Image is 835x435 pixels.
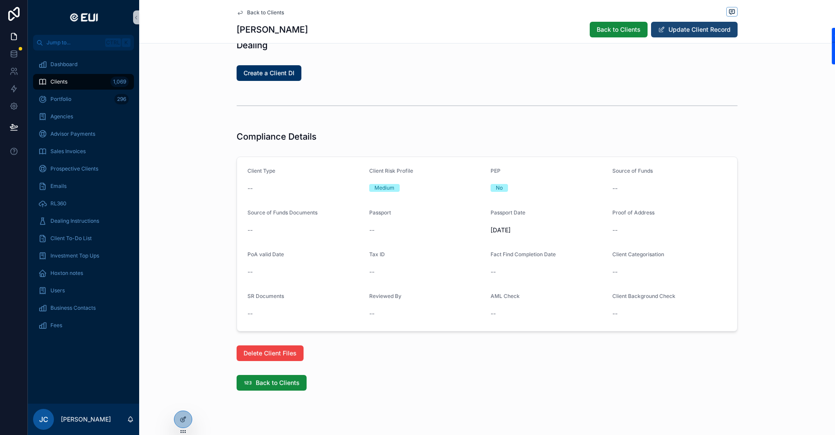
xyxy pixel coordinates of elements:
[33,283,134,298] a: Users
[374,184,394,192] div: Medium
[369,309,374,318] span: --
[369,251,385,258] span: Tax ID
[612,268,618,276] span: --
[50,96,71,103] span: Portfolio
[33,91,134,107] a: Portfolio296
[491,167,501,174] span: PEP
[237,39,267,51] h1: Dealing
[247,167,275,174] span: Client Type
[247,268,253,276] span: --
[612,209,655,216] span: Proof of Address
[244,69,294,77] span: Create a Client DI
[50,200,67,207] span: RL360
[590,22,648,37] button: Back to Clients
[50,304,96,311] span: Business Contacts
[256,378,300,387] span: Back to Clients
[237,345,304,361] button: Delete Client Files
[50,252,99,259] span: Investment Top Ups
[33,161,134,177] a: Prospective Clients
[50,78,67,85] span: Clients
[237,65,301,81] button: Create a Client DI
[247,293,284,299] span: SR Documents
[33,74,134,90] a: Clients1,069
[105,38,121,47] span: Ctrl
[612,251,664,258] span: Client Categorisation
[33,231,134,246] a: Client To-Do List
[110,77,129,87] div: 1,069
[50,165,98,172] span: Prospective Clients
[247,209,317,216] span: Source of Funds Documents
[33,265,134,281] a: Hoxton notes
[50,148,86,155] span: Sales Invoices
[47,39,102,46] span: Jump to...
[50,61,77,68] span: Dashboard
[237,9,284,16] a: Back to Clients
[247,184,253,193] span: --
[50,130,95,137] span: Advisor Payments
[612,167,653,174] span: Source of Funds
[491,226,605,234] span: [DATE]
[491,309,496,318] span: --
[651,22,738,37] button: Update Client Record
[33,126,134,142] a: Advisor Payments
[612,293,675,299] span: Client Background Check
[496,184,503,192] div: No
[612,184,618,193] span: --
[50,270,83,277] span: Hoxton notes
[491,268,496,276] span: --
[61,415,111,424] p: [PERSON_NAME]
[50,287,65,294] span: Users
[244,349,297,358] span: Delete Client Files
[50,183,67,190] span: Emails
[33,300,134,316] a: Business Contacts
[67,10,100,24] img: App logo
[369,293,401,299] span: Reviewed By
[50,217,99,224] span: Dealing Instructions
[114,94,129,104] div: 296
[369,268,374,276] span: --
[33,213,134,229] a: Dealing Instructions
[33,196,134,211] a: RL360
[33,57,134,72] a: Dashboard
[237,130,317,143] h1: Compliance Details
[247,9,284,16] span: Back to Clients
[247,251,284,258] span: PoA valid Date
[612,309,618,318] span: --
[33,35,134,50] button: Jump to...CtrlK
[247,226,253,234] span: --
[33,318,134,333] a: Fees
[123,39,130,46] span: K
[33,144,134,159] a: Sales Invoices
[39,414,48,425] span: JC
[50,235,92,242] span: Client To-Do List
[33,109,134,124] a: Agencies
[369,167,413,174] span: Client Risk Profile
[33,248,134,264] a: Investment Top Ups
[369,226,374,234] span: --
[237,23,308,36] h1: [PERSON_NAME]
[28,50,139,345] div: scrollable content
[50,113,73,120] span: Agencies
[491,209,525,216] span: Passport Date
[491,293,520,299] span: AML Check
[247,309,253,318] span: --
[50,322,62,329] span: Fees
[33,178,134,194] a: Emails
[369,209,391,216] span: Passport
[612,226,618,234] span: --
[237,375,307,391] button: Back to Clients
[597,25,641,34] span: Back to Clients
[491,251,556,258] span: Fact Find Completion Date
